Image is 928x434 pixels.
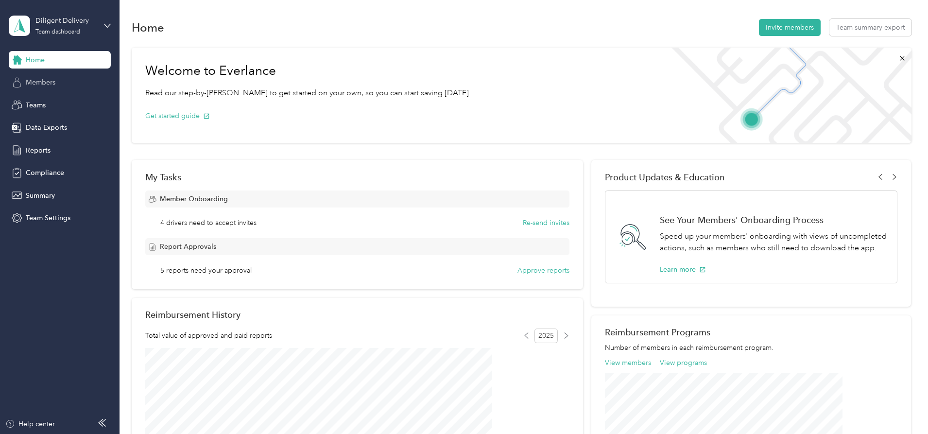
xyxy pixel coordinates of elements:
h2: Reimbursement Programs [605,327,897,337]
button: Team summary export [829,19,911,36]
span: Total value of approved and paid reports [145,330,272,341]
p: Number of members in each reimbursement program. [605,343,897,353]
span: Members [26,77,55,87]
span: Report Approvals [160,242,216,252]
span: Data Exports [26,122,67,133]
span: Team Settings [26,213,70,223]
span: 5 reports need your approval [160,265,252,276]
button: Help center [5,419,55,429]
span: Home [26,55,45,65]
span: 2025 [534,329,558,343]
span: Teams [26,100,46,110]
span: Reports [26,145,51,156]
button: View members [605,358,651,368]
h1: See Your Members' Onboarding Process [660,215,887,225]
div: Diligent Delivery [35,16,96,26]
p: Speed up your members' onboarding with views of uncompleted actions, such as members who still ne... [660,230,887,254]
button: View programs [660,358,707,368]
p: Read our step-by-[PERSON_NAME] to get started on your own, so you can start saving [DATE]. [145,87,471,99]
span: Member Onboarding [160,194,228,204]
h2: Reimbursement History [145,310,241,320]
button: Re-send invites [523,218,569,228]
button: Get started guide [145,111,210,121]
button: Learn more [660,264,706,275]
button: Approve reports [517,265,569,276]
span: Product Updates & Education [605,172,725,182]
h1: Home [132,22,164,33]
button: Invite members [759,19,821,36]
div: Team dashboard [35,29,80,35]
span: 4 drivers need to accept invites [160,218,257,228]
div: My Tasks [145,172,569,182]
h1: Welcome to Everlance [145,63,471,79]
iframe: Everlance-gr Chat Button Frame [874,380,928,434]
span: Summary [26,191,55,201]
img: Welcome to everlance [662,48,911,143]
span: Compliance [26,168,64,178]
